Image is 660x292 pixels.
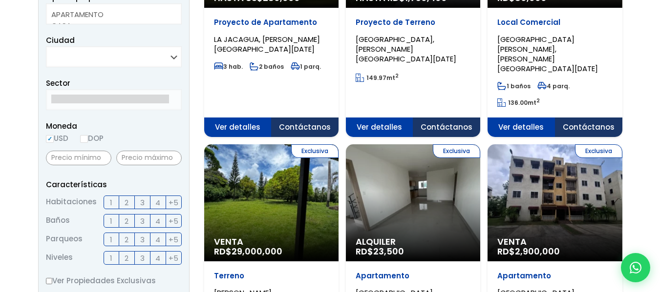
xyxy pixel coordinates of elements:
[214,245,282,257] span: RD$
[46,278,52,284] input: Ver Propiedades Exclusivas
[125,234,128,246] span: 2
[125,215,128,227] span: 2
[291,144,339,158] span: Exclusiva
[291,62,321,71] span: 1 parq.
[373,245,404,257] span: 23,500
[46,178,182,191] p: Características
[125,252,128,264] span: 2
[356,245,404,257] span: RD$
[46,120,182,132] span: Moneda
[214,34,320,54] span: LA JACAGUA, [PERSON_NAME][GEOGRAPHIC_DATA][DATE]
[488,117,555,137] span: Ver detalles
[356,237,470,247] span: Alquiler
[110,252,112,264] span: 1
[155,252,160,264] span: 4
[497,237,612,247] span: Venta
[214,271,329,281] p: Terreno
[214,62,243,71] span: 3 hab.
[497,245,560,257] span: RD$
[575,144,622,158] span: Exclusiva
[80,132,104,144] label: DOP
[46,151,111,165] input: Precio mínimo
[366,74,386,82] span: 149.97
[51,9,169,20] option: APARTAMENTO
[46,251,73,265] span: Niveles
[356,74,399,82] span: mt
[46,35,75,45] span: Ciudad
[140,196,145,209] span: 3
[232,245,282,257] span: 29,000,000
[169,215,178,227] span: +5
[497,82,531,90] span: 1 baños
[214,18,329,27] p: Proyecto de Apartamento
[110,234,112,246] span: 1
[46,132,68,144] label: USD
[497,18,612,27] p: Local Comercial
[356,18,470,27] p: Proyecto de Terreno
[46,195,97,209] span: Habitaciones
[125,196,128,209] span: 2
[536,97,540,104] sup: 2
[80,135,88,143] input: DOP
[46,233,83,246] span: Parqueos
[395,72,399,79] sup: 2
[46,214,70,228] span: Baños
[497,98,540,107] span: mt
[140,234,145,246] span: 3
[51,20,169,31] option: CASA
[508,98,528,107] span: 136.00
[214,237,329,247] span: Venta
[169,234,178,246] span: +5
[356,34,456,64] span: [GEOGRAPHIC_DATA], [PERSON_NAME][GEOGRAPHIC_DATA][DATE]
[155,215,160,227] span: 4
[140,215,145,227] span: 3
[110,215,112,227] span: 1
[46,135,54,143] input: USD
[497,34,598,74] span: [GEOGRAPHIC_DATA][PERSON_NAME], [PERSON_NAME][GEOGRAPHIC_DATA][DATE]
[155,196,160,209] span: 4
[155,234,160,246] span: 4
[110,196,112,209] span: 1
[497,271,612,281] p: Apartamento
[537,82,570,90] span: 4 parq.
[555,117,622,137] span: Contáctanos
[413,117,480,137] span: Contáctanos
[356,271,470,281] p: Apartamento
[433,144,480,158] span: Exclusiva
[116,151,182,165] input: Precio máximo
[169,252,178,264] span: +5
[204,117,272,137] span: Ver detalles
[250,62,284,71] span: 2 baños
[140,252,145,264] span: 3
[46,78,70,88] span: Sector
[169,196,178,209] span: +5
[346,117,413,137] span: Ver detalles
[46,274,182,287] label: Ver Propiedades Exclusivas
[515,245,560,257] span: 2,900,000
[271,117,339,137] span: Contáctanos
